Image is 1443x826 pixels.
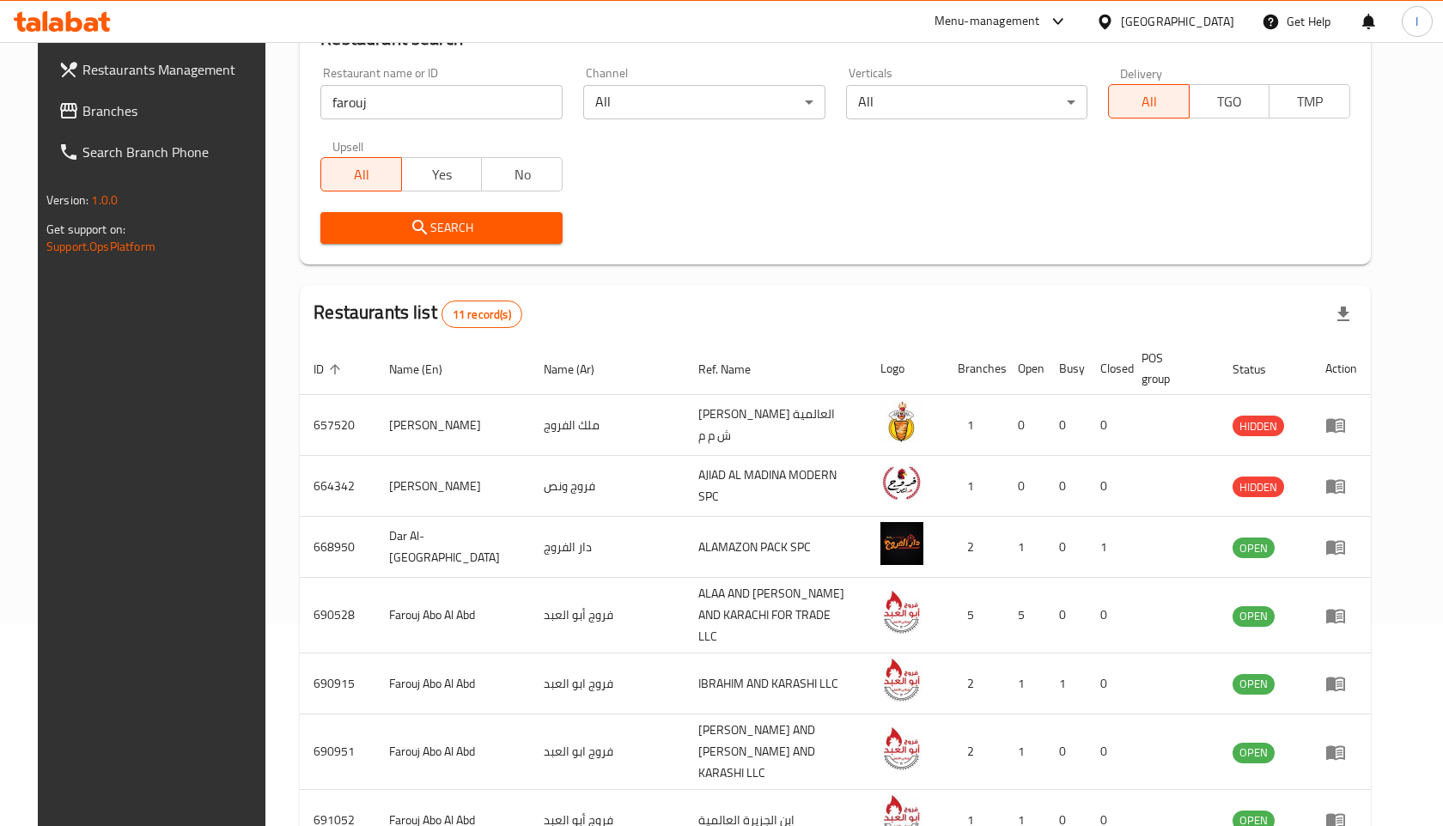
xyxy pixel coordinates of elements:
div: [GEOGRAPHIC_DATA] [1121,12,1234,31]
span: Get support on: [46,218,125,240]
h2: Restaurant search [320,26,1350,52]
button: All [320,157,402,191]
div: Menu [1325,537,1357,557]
button: All [1108,84,1190,118]
div: Menu [1325,673,1357,694]
input: Search for restaurant name or ID.. [320,85,563,119]
div: Menu [1325,476,1357,496]
td: 668950 [300,517,375,578]
td: 690951 [300,714,375,790]
span: All [1116,89,1183,114]
div: OPEN [1233,538,1275,558]
td: 1 [1004,517,1045,578]
a: Branches [45,90,279,131]
span: Name (Ar) [544,359,617,380]
span: Search Branch Phone [82,142,265,162]
div: OPEN [1233,606,1275,627]
th: Busy [1045,343,1087,395]
span: All [328,162,395,187]
div: HIDDEN [1233,477,1284,497]
span: Name (En) [389,359,465,380]
td: [PERSON_NAME] [375,395,530,456]
span: POS group [1142,348,1198,389]
img: Farouj Abo Al Abd [880,591,923,634]
td: [PERSON_NAME] [375,456,530,517]
label: Delivery [1120,67,1163,79]
div: Menu [1325,415,1357,435]
button: TGO [1189,84,1270,118]
div: Menu [1325,742,1357,762]
button: Search [320,212,563,244]
td: 1 [1004,714,1045,790]
td: 657520 [300,395,375,456]
td: 0 [1045,395,1087,456]
th: Closed [1087,343,1128,395]
a: Support.OpsPlatform [46,235,155,258]
td: AJIAD AL MADINA MODERN SPC [685,456,867,517]
label: Upsell [332,140,364,152]
td: [PERSON_NAME] AND [PERSON_NAME] AND KARASHI LLC [685,714,867,790]
span: 1.0.0 [91,189,118,211]
span: Yes [409,162,476,187]
td: 0 [1087,653,1128,714]
span: TGO [1196,89,1263,114]
td: فروج ونص [530,456,685,517]
td: Farouj Abo Al Abd [375,578,530,653]
td: ALAMAZON PACK SPC [685,517,867,578]
span: No [489,162,556,187]
span: Status [1233,359,1288,380]
a: Restaurants Management [45,49,279,90]
td: 0 [1004,456,1045,517]
td: 690528 [300,578,375,653]
td: 2 [944,714,1004,790]
th: Branches [944,343,1004,395]
td: 0 [1045,714,1087,790]
td: 1 [1004,653,1045,714]
span: ID [314,359,346,380]
img: Farouj Abo Al Abd [880,659,923,701]
td: 0 [1004,395,1045,456]
span: Ref. Name [698,359,773,380]
span: Restaurants Management [82,59,265,80]
a: Search Branch Phone [45,131,279,173]
button: No [481,157,563,191]
td: فروج ابو العبد [530,653,685,714]
td: 1 [944,395,1004,456]
td: Farouj Abo Al Abd [375,653,530,714]
div: Export file [1323,294,1364,335]
td: 0 [1045,456,1087,517]
th: Logo [867,343,944,395]
span: Version: [46,189,88,211]
span: OPEN [1233,743,1275,762]
button: Yes [401,157,483,191]
div: Menu [1325,605,1357,626]
span: HIDDEN [1233,477,1284,497]
td: دار الفروج [530,517,685,578]
td: فروج أبو العبد [530,578,685,653]
div: OPEN [1233,743,1275,763]
td: IBRAHIM AND KARASHI LLC [685,653,867,714]
td: 0 [1087,395,1128,456]
td: 0 [1087,578,1128,653]
td: 664342 [300,456,375,517]
td: 5 [1004,578,1045,653]
span: Branches [82,100,265,121]
span: OPEN [1233,674,1275,694]
td: 0 [1045,578,1087,653]
td: 0 [1087,456,1128,517]
div: All [846,85,1088,119]
td: 690915 [300,653,375,714]
td: ALAA AND [PERSON_NAME] AND KARACHI FOR TRADE LLC [685,578,867,653]
div: All [583,85,825,119]
td: 0 [1087,714,1128,790]
div: HIDDEN [1233,416,1284,436]
span: OPEN [1233,606,1275,626]
td: 1 [944,456,1004,517]
span: 11 record(s) [442,307,521,323]
div: Menu-management [935,11,1040,32]
td: 5 [944,578,1004,653]
td: [PERSON_NAME] العالمية ش م م [685,395,867,456]
td: Dar Al-[GEOGRAPHIC_DATA] [375,517,530,578]
img: Malek Al Farouj [880,400,923,443]
button: TMP [1269,84,1350,118]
